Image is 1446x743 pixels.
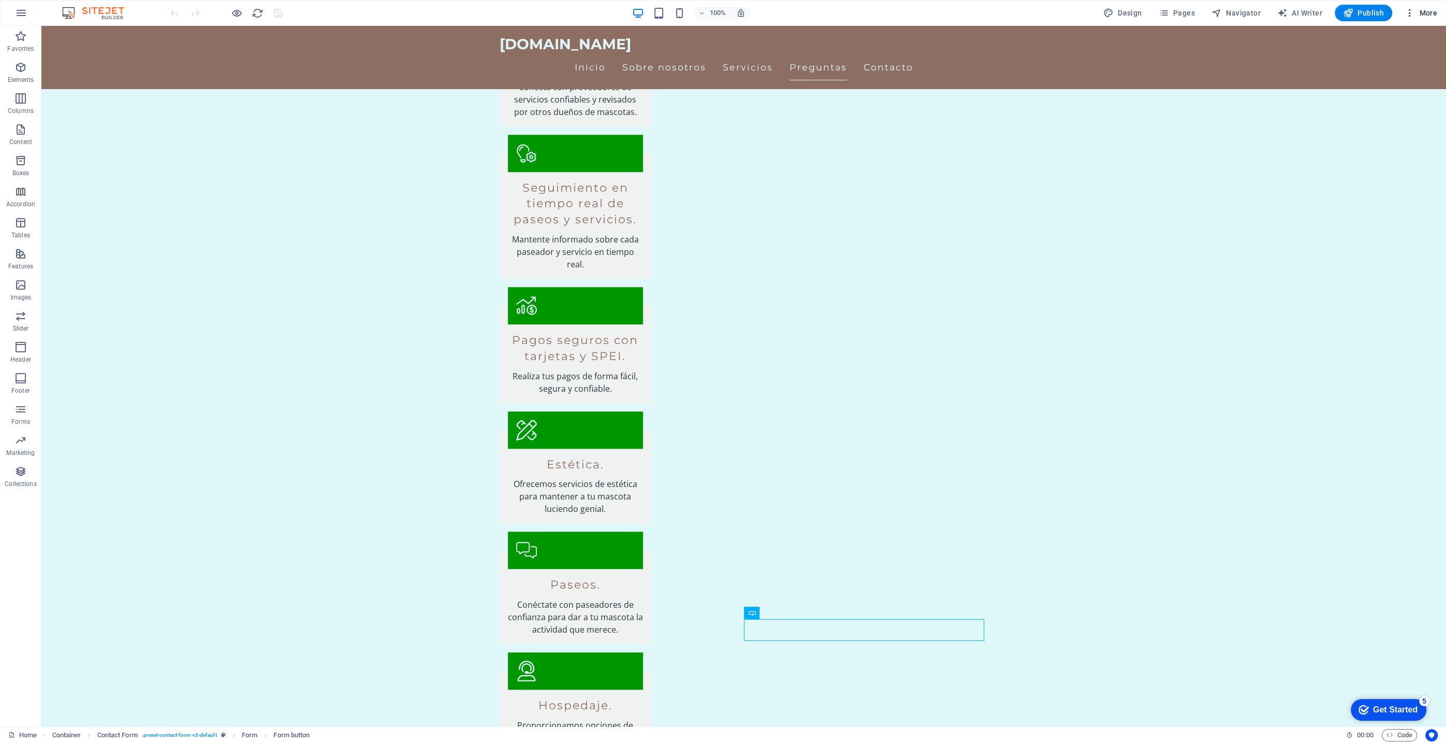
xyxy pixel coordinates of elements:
button: 100% [694,7,731,19]
img: Editor Logo [60,7,137,19]
p: Boxes [12,169,30,177]
button: Design [1099,5,1146,21]
button: Code [1382,729,1417,741]
p: Marketing [6,449,35,457]
span: More [1405,8,1437,18]
span: Click to select. Double-click to edit [97,729,138,741]
span: Code [1386,729,1412,741]
p: Elements [8,76,34,84]
span: Design [1103,8,1142,18]
span: : [1364,731,1366,739]
span: Publish [1343,8,1384,18]
p: Features [8,262,33,270]
p: Columns [8,107,34,115]
button: Pages [1154,5,1199,21]
button: Navigator [1207,5,1265,21]
button: reload [251,7,264,19]
span: 00 00 [1357,729,1373,741]
p: Collections [5,480,36,488]
p: Footer [11,387,30,395]
i: Reload page [252,7,264,19]
a: Click to cancel selection. Double-click to open Pages [8,729,37,741]
h6: Session time [1346,729,1374,741]
h6: 100% [709,7,726,19]
div: Get Started [31,11,75,21]
div: Design (Ctrl+Alt+Y) [1099,5,1146,21]
p: Tables [11,231,30,239]
p: Images [10,293,32,302]
button: AI Writer [1273,5,1326,21]
span: . preset-contact-form-v3-default [142,729,217,741]
p: Slider [13,324,29,333]
p: Content [9,138,32,146]
i: This element is a customizable preset [221,732,226,738]
span: AI Writer [1277,8,1322,18]
button: Click here to leave preview mode and continue editing [230,7,243,19]
span: Pages [1158,8,1194,18]
button: Usercentrics [1425,729,1438,741]
nav: breadcrumb [52,729,310,741]
span: Click to select. Double-click to edit [52,729,81,741]
button: Publish [1335,5,1392,21]
p: Favorites [7,45,34,53]
p: Forms [11,418,30,426]
p: Header [10,355,31,364]
span: Click to select. Double-click to edit [273,729,310,741]
span: Navigator [1211,8,1261,18]
div: 5 [77,2,87,12]
span: Click to select. Double-click to edit [242,729,257,741]
i: On resize automatically adjust zoom level to fit chosen device. [736,8,746,18]
button: More [1400,5,1441,21]
p: Accordion [6,200,35,208]
div: Get Started 5 items remaining, 0% complete [8,5,84,27]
